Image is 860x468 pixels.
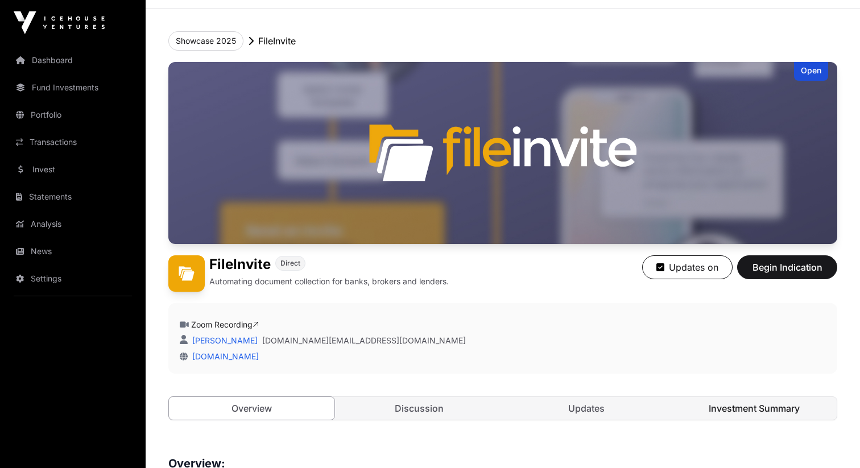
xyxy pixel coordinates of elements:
[209,255,271,274] h1: FileInvite
[168,31,243,51] button: Showcase 2025
[188,351,259,361] a: [DOMAIN_NAME]
[751,260,823,274] span: Begin Indication
[672,397,837,420] a: Investment Summary
[258,34,296,48] p: FileInvite
[9,48,137,73] a: Dashboard
[191,320,259,329] a: Zoom Recording
[803,413,860,468] iframe: Chat Widget
[190,336,258,345] a: [PERSON_NAME]
[642,255,733,279] button: Updates on
[9,266,137,291] a: Settings
[9,157,137,182] a: Invest
[168,255,205,292] img: FileInvite
[169,397,837,420] nav: Tabs
[209,276,449,287] p: Automating document collection for banks, brokers and lenders.
[737,255,837,279] button: Begin Indication
[262,335,466,346] a: [DOMAIN_NAME][EMAIL_ADDRESS][DOMAIN_NAME]
[168,62,837,244] img: FileInvite
[168,396,335,420] a: Overview
[14,11,105,34] img: Icehouse Ventures Logo
[9,184,137,209] a: Statements
[504,397,669,420] a: Updates
[9,130,137,155] a: Transactions
[794,62,828,81] div: Open
[9,102,137,127] a: Portfolio
[337,397,502,420] a: Discussion
[737,267,837,278] a: Begin Indication
[280,259,300,268] span: Direct
[9,75,137,100] a: Fund Investments
[9,212,137,237] a: Analysis
[9,239,137,264] a: News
